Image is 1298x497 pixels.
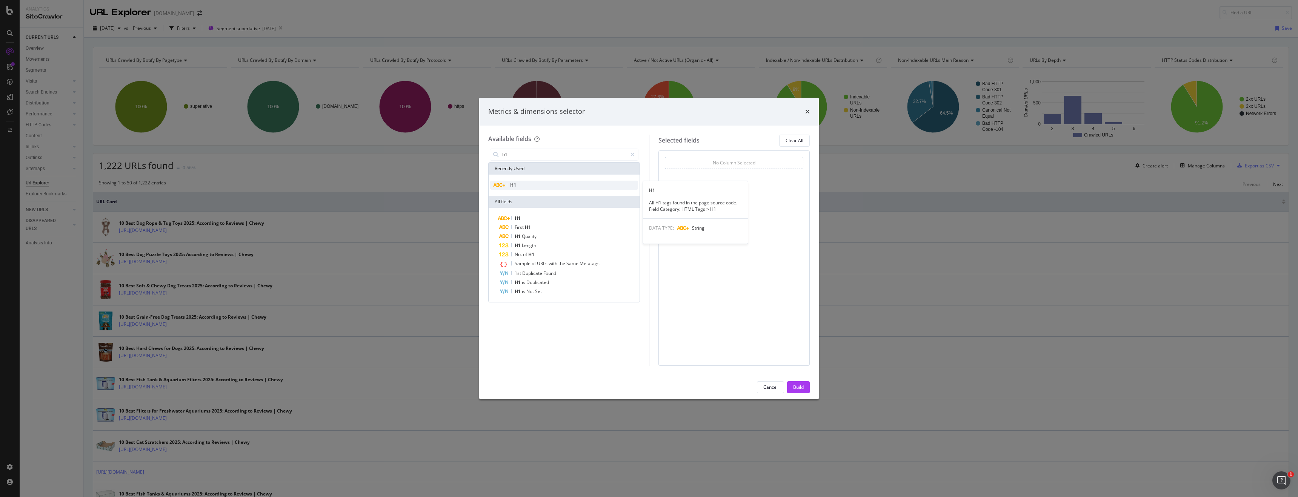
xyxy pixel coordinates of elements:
[522,242,536,249] span: Length
[488,107,585,117] div: Metrics & dimensions selector
[713,160,755,166] div: No Column Selected
[515,279,522,285] span: H1
[479,98,819,399] div: modal
[543,270,556,276] span: Found
[649,225,674,231] span: DATA TYPE:
[522,279,526,285] span: is
[515,251,523,258] span: No.
[692,225,704,231] span: String
[522,233,537,239] span: Quality
[523,251,528,258] span: of
[489,196,640,208] div: All fields
[643,199,748,212] div: All H1 tags found in the page source code. Field Category: HTML Tags > H1
[805,107,810,117] div: times
[522,288,526,295] span: is
[515,215,521,221] span: H1
[528,251,534,258] span: H1
[525,224,531,230] span: H1
[515,224,525,230] span: First
[532,260,537,267] span: of
[488,135,531,143] div: Available fields
[757,381,784,393] button: Cancel
[501,149,627,160] input: Search by field name
[580,260,600,267] span: Metatags
[658,136,700,145] div: Selected fields
[1288,471,1294,477] span: 1
[526,288,535,295] span: Not
[535,288,542,295] span: Set
[549,260,558,267] span: with
[515,288,522,295] span: H1
[779,135,810,147] button: Clear All
[558,260,566,267] span: the
[515,233,522,239] span: H1
[522,270,543,276] span: Duplicate
[515,260,532,267] span: Sample
[643,187,748,193] div: H1
[786,137,803,144] div: Clear All
[489,163,640,175] div: Recently Used
[515,270,522,276] span: 1st
[763,384,778,390] div: Cancel
[526,279,549,285] span: Duplicated
[793,384,804,390] div: Build
[566,260,580,267] span: Same
[787,381,810,393] button: Build
[537,260,549,267] span: URLs
[510,182,516,188] span: H1
[515,242,522,249] span: H1
[1272,471,1290,489] iframe: Intercom live chat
